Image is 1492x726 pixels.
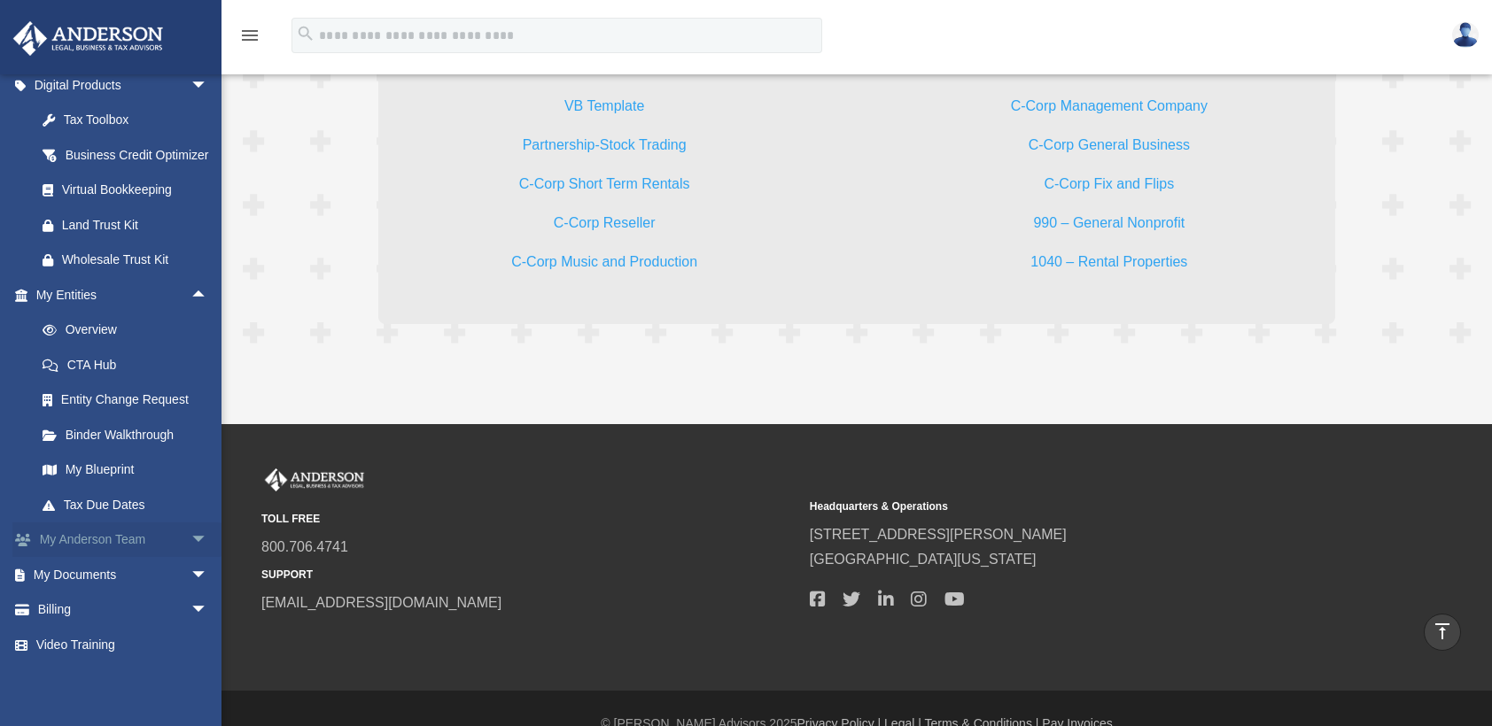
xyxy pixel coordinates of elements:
[261,468,368,491] img: Anderson Advisors Platinum Portal
[1033,215,1185,239] a: 990 – General Nonprofit
[511,254,697,278] a: C-Corp Music and Production
[12,627,235,662] a: Video Training
[810,527,1067,542] a: [STREET_ADDRESS][PERSON_NAME]
[1452,22,1479,48] img: User Pic
[62,144,213,166] div: Business Credit Optimizer
[261,566,797,584] small: SUPPORT
[239,31,260,46] a: menu
[12,67,235,103] a: Digital Productsarrow_drop_down
[519,176,690,200] a: C-Corp Short Term Rentals
[554,215,656,239] a: C-Corp Reseller
[1011,98,1208,122] a: C-Corp Management Company
[25,173,226,208] a: Virtual Bookkeeping
[190,557,226,593] span: arrow_drop_down
[25,207,235,243] a: Land Trust Kit
[12,277,235,313] a: My Entitiesarrow_drop_up
[12,522,235,558] a: My Anderson Teamarrow_drop_down
[261,510,797,529] small: TOLL FREE
[564,98,644,122] a: VB Template
[523,137,687,161] a: Partnership-Stock Trading
[1432,621,1453,642] i: vertical_align_top
[1030,254,1187,278] a: 1040 – Rental Properties
[62,109,213,131] div: Tax Toolbox
[25,243,235,278] a: Wholesale Trust Kit
[12,557,235,592] a: My Documentsarrow_drop_down
[1029,137,1190,161] a: C-Corp General Business
[25,452,235,488] a: My Blueprint
[25,137,235,173] a: Business Credit Optimizer
[25,103,235,138] a: Tax Toolbox
[62,179,204,201] div: Virtual Bookkeeping
[1044,176,1174,200] a: C-Corp Fix and Flips
[810,498,1346,516] small: Headquarters & Operations
[25,417,235,452] a: Binder Walkthrough
[261,539,348,554] a: 800.706.4741
[25,487,235,522] a: Tax Due Dates
[62,214,213,236] div: Land Trust Kit
[190,592,226,629] span: arrow_drop_down
[62,249,213,271] div: Wholesale Trust Kit
[25,313,235,348] a: Overview
[12,592,235,628] a: Billingarrow_drop_down
[810,552,1037,567] a: [GEOGRAPHIC_DATA][US_STATE]
[25,382,235,418] a: Entity Change Request
[190,277,226,313] span: arrow_drop_up
[261,595,501,610] a: [EMAIL_ADDRESS][DOMAIN_NAME]
[25,347,235,382] a: CTA Hub
[239,25,260,46] i: menu
[296,24,315,43] i: search
[1424,614,1461,651] a: vertical_align_top
[8,21,168,56] img: Anderson Advisors Platinum Portal
[190,522,226,559] span: arrow_drop_down
[190,67,226,104] span: arrow_drop_down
